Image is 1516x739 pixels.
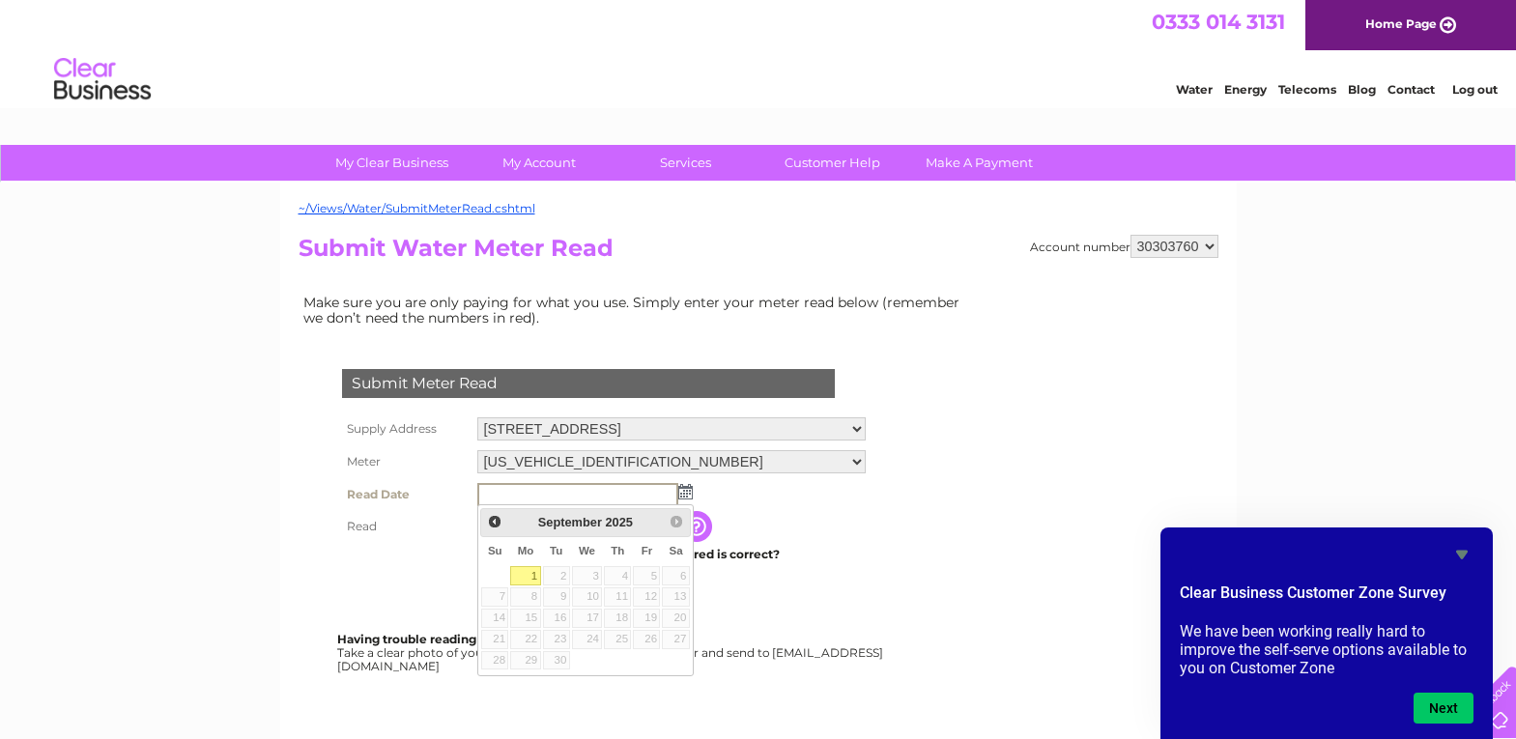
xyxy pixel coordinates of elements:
[1152,10,1285,34] a: 0333 014 3131
[337,412,472,445] th: Supply Address
[337,632,554,646] b: Having trouble reading your meter?
[753,145,912,181] a: Customer Help
[538,515,602,529] span: September
[342,369,835,398] div: Submit Meter Read
[1387,82,1435,97] a: Contact
[337,511,472,542] th: Read
[337,445,472,478] th: Meter
[642,545,653,556] span: Friday
[611,545,624,556] span: Thursday
[1176,82,1213,97] a: Water
[53,50,152,109] img: logo.png
[1030,235,1218,258] div: Account number
[681,511,716,542] input: Information
[550,545,562,556] span: Tuesday
[1224,82,1267,97] a: Energy
[488,545,502,556] span: Sunday
[510,566,540,585] a: 1
[483,511,505,533] a: Prev
[579,545,595,556] span: Wednesday
[1450,543,1473,566] button: Hide survey
[1180,543,1473,724] div: Clear Business Customer Zone Survey
[337,633,886,672] div: Take a clear photo of your readings, tell us which supply it's for and send to [EMAIL_ADDRESS][DO...
[299,235,1218,271] h2: Submit Water Meter Read
[1452,82,1498,97] a: Log out
[605,515,632,529] span: 2025
[1180,582,1473,614] h2: Clear Business Customer Zone Survey
[302,11,1216,94] div: Clear Business is a trading name of Verastar Limited (registered in [GEOGRAPHIC_DATA] No. 3667643...
[472,542,871,567] td: Are you sure the read you have entered is correct?
[299,201,535,215] a: ~/Views/Water/SubmitMeterRead.cshtml
[518,545,534,556] span: Monday
[670,545,683,556] span: Saturday
[1180,622,1473,677] p: We have been working really hard to improve the self-serve options available to you on Customer Zone
[312,145,472,181] a: My Clear Business
[337,478,472,511] th: Read Date
[459,145,618,181] a: My Account
[1348,82,1376,97] a: Blog
[299,290,975,330] td: Make sure you are only paying for what you use. Simply enter your meter read below (remember we d...
[678,484,693,499] img: ...
[900,145,1059,181] a: Make A Payment
[1278,82,1336,97] a: Telecoms
[487,514,502,529] span: Prev
[1414,693,1473,724] button: Next question
[606,145,765,181] a: Services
